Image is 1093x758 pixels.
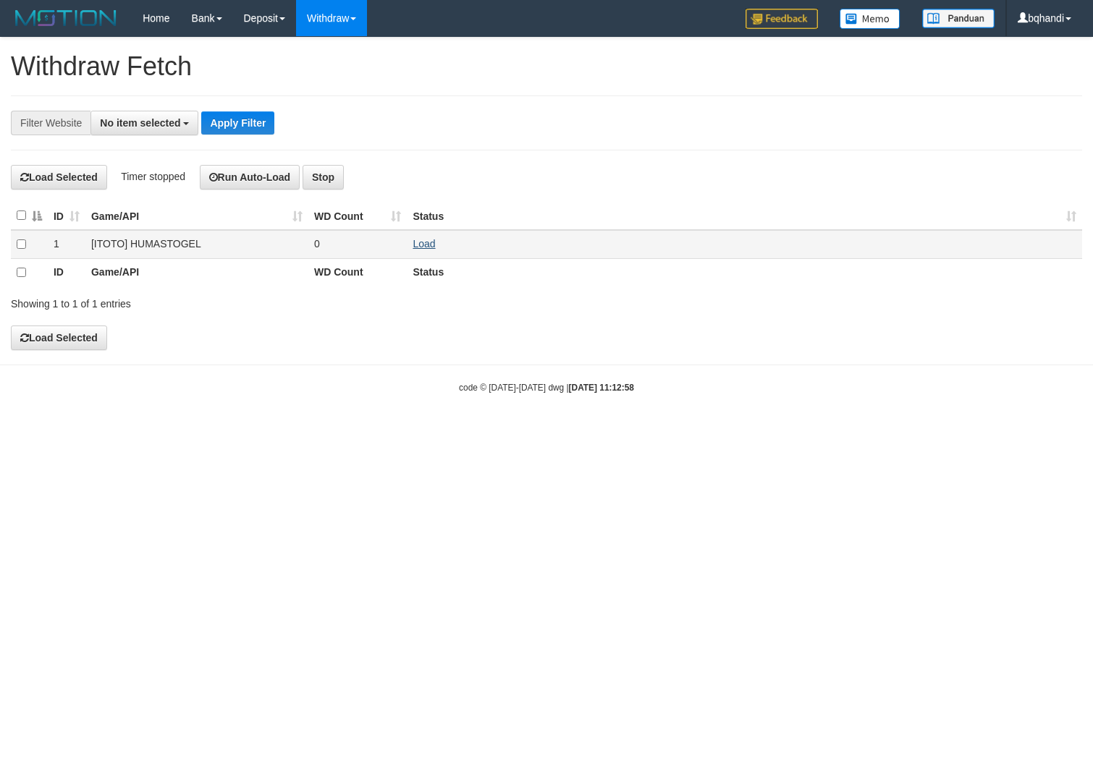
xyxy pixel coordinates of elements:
th: ID: activate to sort column ascending [48,202,85,230]
button: Load Selected [11,325,107,350]
img: Feedback.jpg [746,9,818,29]
strong: [DATE] 11:12:58 [569,383,634,393]
button: Apply Filter [201,111,274,135]
small: code © [DATE]-[DATE] dwg | [459,383,634,393]
th: WD Count [308,258,407,286]
button: Stop [303,165,344,189]
img: Button%20Memo.svg [840,9,900,29]
td: [ITOTO] HUMASTOGEL [85,230,308,258]
h1: Withdraw Fetch [11,52,1082,81]
div: Showing 1 to 1 of 1 entries [11,291,444,311]
button: Run Auto-Load [200,165,300,189]
th: Game/API [85,258,308,286]
th: Status [407,258,1082,286]
img: MOTION_logo.png [11,7,121,29]
button: Load Selected [11,165,107,189]
th: ID [48,258,85,286]
img: panduan.png [922,9,995,28]
th: Game/API: activate to sort column ascending [85,202,308,230]
span: No item selected [100,117,180,129]
div: Filter Website [11,111,90,135]
th: WD Count: activate to sort column ascending [308,202,407,230]
a: Load [413,238,435,250]
span: Timer stopped [121,171,185,182]
td: 1 [48,230,85,258]
th: Status: activate to sort column ascending [407,202,1082,230]
button: No item selected [90,111,198,135]
span: 0 [314,238,320,250]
